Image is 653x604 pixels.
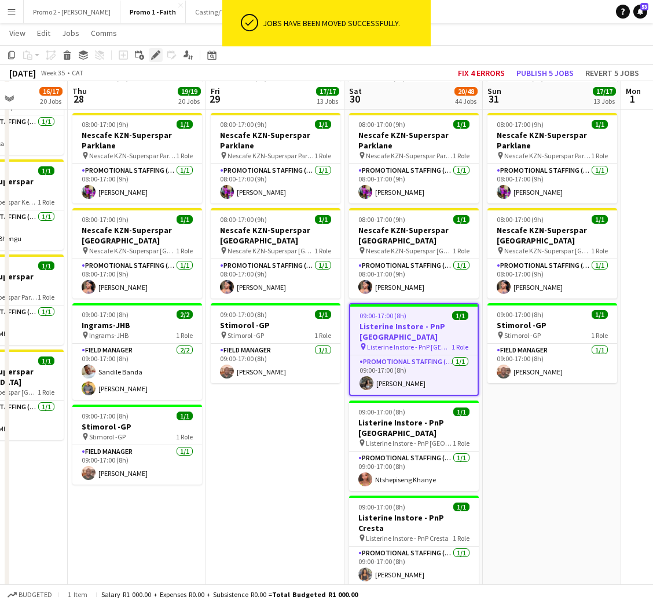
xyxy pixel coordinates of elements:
span: Comms [91,28,117,38]
app-job-card: 09:00-17:00 (8h)1/1Stimorol -GP Stimorol -GP1 RoleField Manager1/109:00-17:00 (8h)[PERSON_NAME] [487,303,617,383]
span: Nescafe KZN-Superspar Parklane [366,151,453,160]
span: Budgeted [19,591,52,599]
div: [DATE] [9,67,36,79]
div: 08:00-17:00 (9h)1/1Nescafe KZN-Superspar [GEOGRAPHIC_DATA] Nescafe KZN-Superspar [GEOGRAPHIC_DATA... [211,208,340,299]
h3: Nescafe KZN-Superspar [GEOGRAPHIC_DATA] [72,225,202,246]
span: 53 [640,3,648,10]
span: Nescafe KZN-Superspar [GEOGRAPHIC_DATA] [366,246,453,255]
app-card-role: Field Manager2/209:00-17:00 (8h)Sandile Banda[PERSON_NAME] [72,344,202,400]
div: 13 Jobs [317,97,339,105]
app-job-card: 09:00-17:00 (8h)1/1Listerine Instore - PnP [GEOGRAPHIC_DATA] Listerine Instore - PnP [GEOGRAPHIC_... [349,303,479,396]
button: Revert 5 jobs [581,66,644,81]
span: 1/1 [177,120,193,129]
span: 30 [347,92,362,105]
span: 1/1 [177,215,193,224]
div: 20 Jobs [178,97,200,105]
a: Jobs [57,26,84,41]
span: 1 Role [452,343,468,351]
span: 08:00-17:00 (9h) [82,215,129,224]
a: Comms [86,26,122,41]
h3: Nescafe KZN-Superspar Parklane [487,130,617,151]
span: 1 item [64,590,91,599]
h3: Ingrams-JHB [72,320,202,330]
span: 09:00-17:00 (8h) [358,407,405,416]
span: 09:00-17:00 (8h) [220,310,267,319]
app-job-card: 08:00-17:00 (9h)1/1Nescafe KZN-Superspar [GEOGRAPHIC_DATA] Nescafe KZN-Superspar [GEOGRAPHIC_DATA... [349,208,479,299]
h3: Nescafe KZN-Superspar [GEOGRAPHIC_DATA] [349,225,479,246]
h3: Nescafe KZN-Superspar Parklane [72,130,202,151]
span: 1 Role [453,151,469,160]
div: 20 Jobs [40,97,62,105]
span: 29 [209,92,220,105]
app-card-role: Promotional Staffing (Brand Ambassadors)1/108:00-17:00 (9h)[PERSON_NAME] [349,259,479,299]
span: Nescafe KZN-Superspar Parklane [228,151,314,160]
span: 1 Role [314,246,331,255]
app-job-card: 09:00-17:00 (8h)1/1Stimorol -GP Stimorol -GP1 RoleField Manager1/109:00-17:00 (8h)[PERSON_NAME] [72,405,202,485]
span: 1/1 [38,261,54,270]
span: Edit [37,28,50,38]
app-card-role: Promotional Staffing (Brand Ambassadors)1/108:00-17:00 (9h)[PERSON_NAME] [211,259,340,299]
div: Jobs have been moved successfully. [263,18,426,28]
span: 1 Role [591,246,608,255]
span: Nescafe KZN-Superspar [GEOGRAPHIC_DATA] [89,246,176,255]
h3: Nescafe KZN-Superspar [GEOGRAPHIC_DATA] [487,225,617,246]
button: Budgeted [6,588,54,601]
app-job-card: 09:00-17:00 (8h)1/1Listerine Instore - PnP [GEOGRAPHIC_DATA] Listerine Instore - PnP [GEOGRAPHIC_... [349,401,479,491]
span: Stimorol -GP [228,331,264,340]
span: 1 Role [38,388,54,396]
span: 1/1 [315,310,331,319]
app-job-card: 08:00-17:00 (9h)1/1Nescafe KZN-Superspar Parklane Nescafe KZN-Superspar Parklane1 RolePromotional... [487,113,617,203]
span: 20/48 [454,87,478,96]
h3: Nescafe KZN-Superspar Parklane [211,130,340,151]
span: 1/1 [453,407,469,416]
span: 1/1 [592,310,608,319]
span: 1/1 [453,503,469,511]
app-card-role: Promotional Staffing (Brand Ambassadors)1/109:00-17:00 (8h)[PERSON_NAME] [350,355,478,395]
span: 1/1 [315,120,331,129]
app-card-role: Field Manager1/109:00-17:00 (8h)[PERSON_NAME] [211,344,340,383]
span: 1 Role [38,198,54,206]
span: 1/1 [592,120,608,129]
app-job-card: 09:00-17:00 (8h)1/1Listerine Instore - PnP Cresta Listerine Instore - PnP Cresta1 RolePromotional... [349,496,479,586]
span: 1 Role [314,331,331,340]
span: 08:00-17:00 (9h) [497,120,544,129]
div: CAT [72,68,83,77]
h3: Stimorol -GP [487,320,617,330]
div: 08:00-17:00 (9h)1/1Nescafe KZN-Superspar Parklane Nescafe KZN-Superspar Parklane1 RolePromotional... [349,113,479,203]
span: Listerine Instore - PnP [GEOGRAPHIC_DATA] [367,343,452,351]
app-card-role: Promotional Staffing (Brand Ambassadors)1/108:00-17:00 (9h)[PERSON_NAME] [72,164,202,203]
div: 08:00-17:00 (9h)1/1Nescafe KZN-Superspar Parklane Nescafe KZN-Superspar Parklane1 RolePromotional... [211,113,340,203]
span: 1 Role [176,246,193,255]
h3: Nescafe KZN-Superspar Parklane [349,130,479,151]
span: Nescafe KZN-Superspar [GEOGRAPHIC_DATA] [228,246,314,255]
span: Stimorol -GP [89,432,126,441]
button: Promo 1 - Faith [120,1,186,23]
span: Listerine Instore - PnP Cresta [366,534,449,543]
a: 53 [633,5,647,19]
span: 1 Role [591,151,608,160]
div: 13 Jobs [593,97,615,105]
span: 1 [624,92,641,105]
div: Salary R1 000.00 + Expenses R0.00 + Subsistence R0.00 = [101,590,358,599]
div: 09:00-17:00 (8h)1/1Stimorol -GP Stimorol -GP1 RoleField Manager1/109:00-17:00 (8h)[PERSON_NAME] [211,303,340,383]
app-card-role: Field Manager1/109:00-17:00 (8h)[PERSON_NAME] [72,445,202,485]
span: 1/1 [452,311,468,320]
app-job-card: 08:00-17:00 (9h)1/1Nescafe KZN-Superspar [GEOGRAPHIC_DATA] Nescafe KZN-Superspar [GEOGRAPHIC_DATA... [72,208,202,299]
span: 16/17 [39,87,63,96]
app-card-role: Promotional Staffing (Brand Ambassadors)1/108:00-17:00 (9h)[PERSON_NAME] [487,259,617,299]
app-card-role: Promotional Staffing (Brand Ambassadors)1/109:00-17:00 (8h)Ntshepiseng Khanye [349,452,479,491]
span: 08:00-17:00 (9h) [220,215,267,224]
span: Nescafe KZN-Superspar Parklane [504,151,591,160]
span: 1/1 [592,215,608,224]
span: 08:00-17:00 (9h) [358,120,405,129]
button: Fix 4 errors [453,66,509,81]
span: 17/17 [316,87,339,96]
span: 1 Role [453,246,469,255]
button: Promo 2 - [PERSON_NAME] [24,1,120,23]
h3: Nescafe KZN-Superspar [GEOGRAPHIC_DATA] [211,225,340,246]
a: View [5,26,30,41]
